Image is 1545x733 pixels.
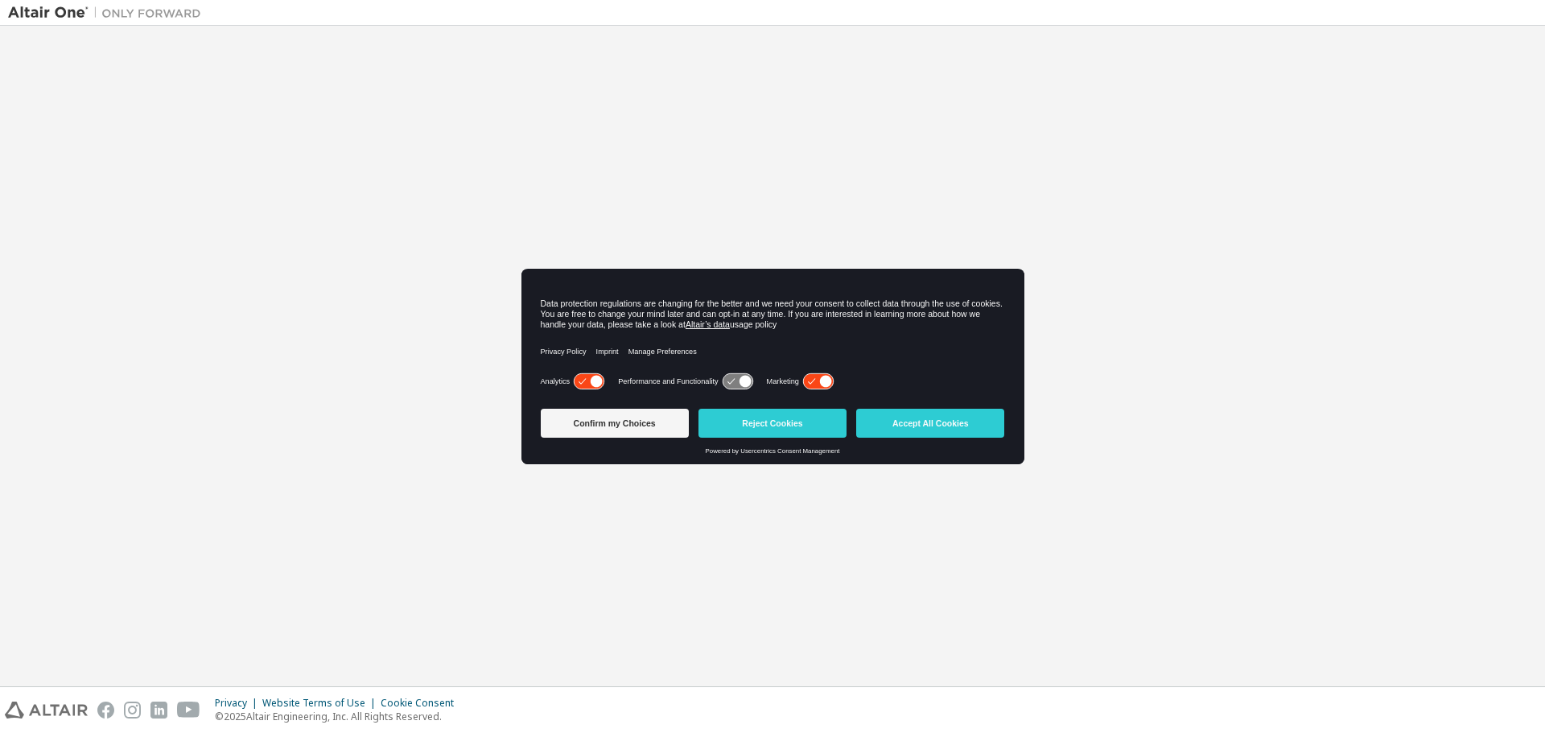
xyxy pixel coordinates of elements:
img: youtube.svg [177,702,200,719]
img: altair_logo.svg [5,702,88,719]
img: instagram.svg [124,702,141,719]
div: Cookie Consent [381,697,463,710]
img: Altair One [8,5,209,21]
div: Website Terms of Use [262,697,381,710]
p: © 2025 Altair Engineering, Inc. All Rights Reserved. [215,710,463,723]
div: Privacy [215,697,262,710]
img: facebook.svg [97,702,114,719]
img: linkedin.svg [150,702,167,719]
